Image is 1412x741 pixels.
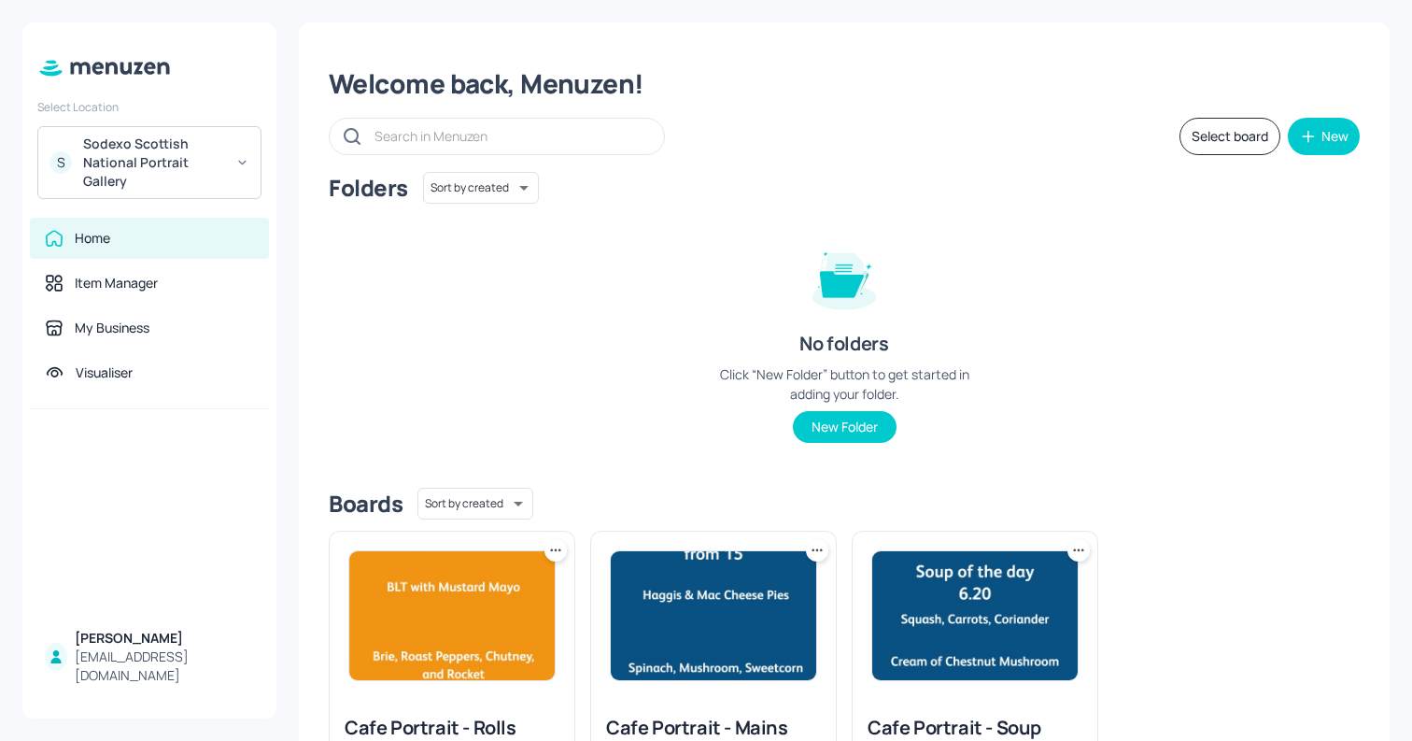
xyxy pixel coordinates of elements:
img: 2025-06-09-1749458614777l187jgfxbq.jpeg [611,551,816,680]
div: My Business [75,319,149,337]
div: Boards [329,489,402,519]
img: 2025-05-27-17483385572063272ok3ggty.jpeg [872,551,1078,680]
div: Sort by created [423,169,539,207]
button: New Folder [793,411,897,443]
img: 2025-07-18-1752834383508y7sr9b66ucp.jpeg [349,551,555,680]
div: Sort by created [417,485,533,522]
div: Cafe Portrait - Mains [606,715,821,741]
div: [EMAIL_ADDRESS][DOMAIN_NAME] [75,648,254,685]
div: Item Manager [75,274,158,292]
div: [PERSON_NAME] [75,629,254,648]
img: folder-empty [798,230,891,323]
div: Cafe Portrait - Rolls [345,715,559,741]
div: New [1321,130,1348,143]
div: Select Location [37,99,261,115]
input: Search in Menuzen [374,122,645,150]
div: Sodexo Scottish National Portrait Gallery [83,135,224,191]
div: Folders [329,173,408,203]
div: Cafe Portrait - Soup [868,715,1082,741]
button: New [1288,118,1360,155]
div: S [49,151,72,174]
button: Select board [1179,118,1280,155]
div: Welcome back, Menuzen! [329,67,1360,101]
div: Home [75,229,110,248]
div: Click “New Folder” button to get started in adding your folder. [704,364,984,404]
div: Visualiser [76,363,133,382]
div: No folders [799,331,888,357]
